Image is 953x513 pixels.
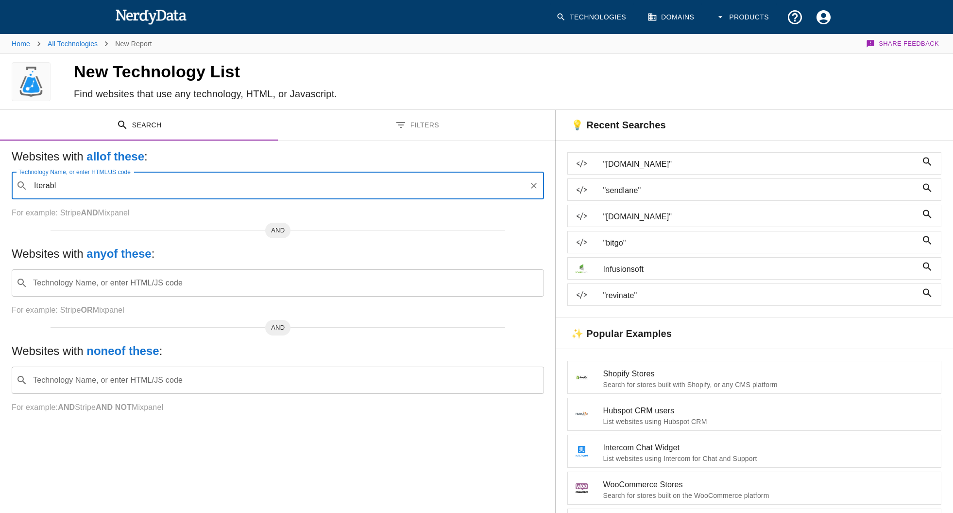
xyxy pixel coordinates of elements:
[115,39,152,49] p: New Report
[265,323,290,333] span: AND
[567,361,941,394] a: Shopify StoresSearch for stores built with Shopify, or any CMS platform
[12,40,30,48] a: Home
[603,290,918,301] span: "revinate"
[16,62,46,101] img: logo
[567,398,941,431] a: Hubspot CRM usersList websites using Hubspot CRM
[86,344,159,357] b: none of these
[603,380,933,389] p: Search for stores built with Shopify, or any CMS platform
[603,405,933,417] span: Hubspot CRM users
[642,3,702,32] a: Domains
[603,491,933,500] p: Search for stores built on the WooCommerce platform
[527,179,541,193] button: Clear
[603,264,918,275] span: Infusionsoft
[18,168,131,176] label: Technology Name, or enter HTML/JS code
[809,3,838,32] button: Account Settings
[556,318,679,348] h6: ✨ Popular Examples
[710,3,777,32] button: Products
[550,3,634,32] a: Technologies
[12,343,544,359] h5: Websites with :
[567,178,941,201] a: "sendlane"
[603,159,918,170] span: "[DOMAIN_NAME]"
[865,34,941,53] button: Share Feedback
[48,40,98,48] a: All Technologies
[567,435,941,468] a: Intercom Chat WidgetList websites using Intercom for Chat and Support
[567,152,941,175] a: "[DOMAIN_NAME]"
[781,3,809,32] button: Support and Documentation
[265,226,290,235] span: AND
[278,110,556,141] button: Filters
[603,442,933,454] span: Intercom Chat Widget
[96,403,132,411] b: AND NOT
[81,306,92,314] b: OR
[12,402,544,413] p: For example: Stripe Mixpanel
[12,149,544,164] h5: Websites with :
[74,62,504,82] h4: New Technology List
[12,246,544,262] h5: Websites with :
[567,257,941,280] a: Infusionsoft
[81,209,98,217] b: AND
[603,237,918,249] span: "bitgo"
[567,205,941,227] a: "[DOMAIN_NAME]"
[86,247,151,260] b: any of these
[74,86,504,102] h6: Find websites that use any technology, HTML, or Javascript.
[12,34,152,53] nav: breadcrumb
[567,231,941,253] a: "bitgo"
[603,454,933,463] p: List websites using Intercom for Chat and Support
[603,479,933,491] span: WooCommerce Stores
[603,368,933,380] span: Shopify Stores
[603,211,918,223] span: "[DOMAIN_NAME]"
[12,304,544,316] p: For example: Stripe Mixpanel
[603,417,933,426] p: List websites using Hubspot CRM
[115,7,187,26] img: NerdyData.com
[12,207,544,219] p: For example: Stripe Mixpanel
[86,150,144,163] b: all of these
[567,472,941,505] a: WooCommerce StoresSearch for stores built on the WooCommerce platform
[556,110,673,140] h6: 💡 Recent Searches
[58,403,75,411] b: AND
[567,283,941,306] a: "revinate"
[603,185,918,196] span: "sendlane"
